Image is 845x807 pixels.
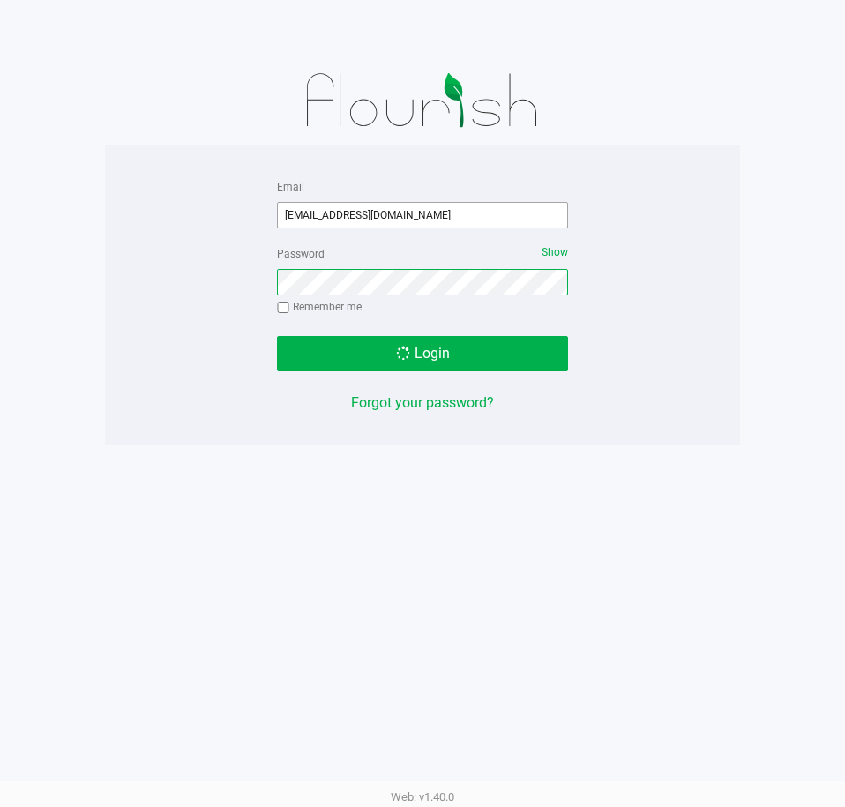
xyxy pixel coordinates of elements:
[391,790,454,803] span: Web: v1.40.0
[277,336,568,371] button: Login
[277,179,304,195] label: Email
[542,246,568,258] span: Show
[277,246,325,262] label: Password
[415,345,450,362] span: Login
[277,302,289,314] input: Remember me
[351,392,494,414] button: Forgot your password?
[277,299,362,315] label: Remember me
